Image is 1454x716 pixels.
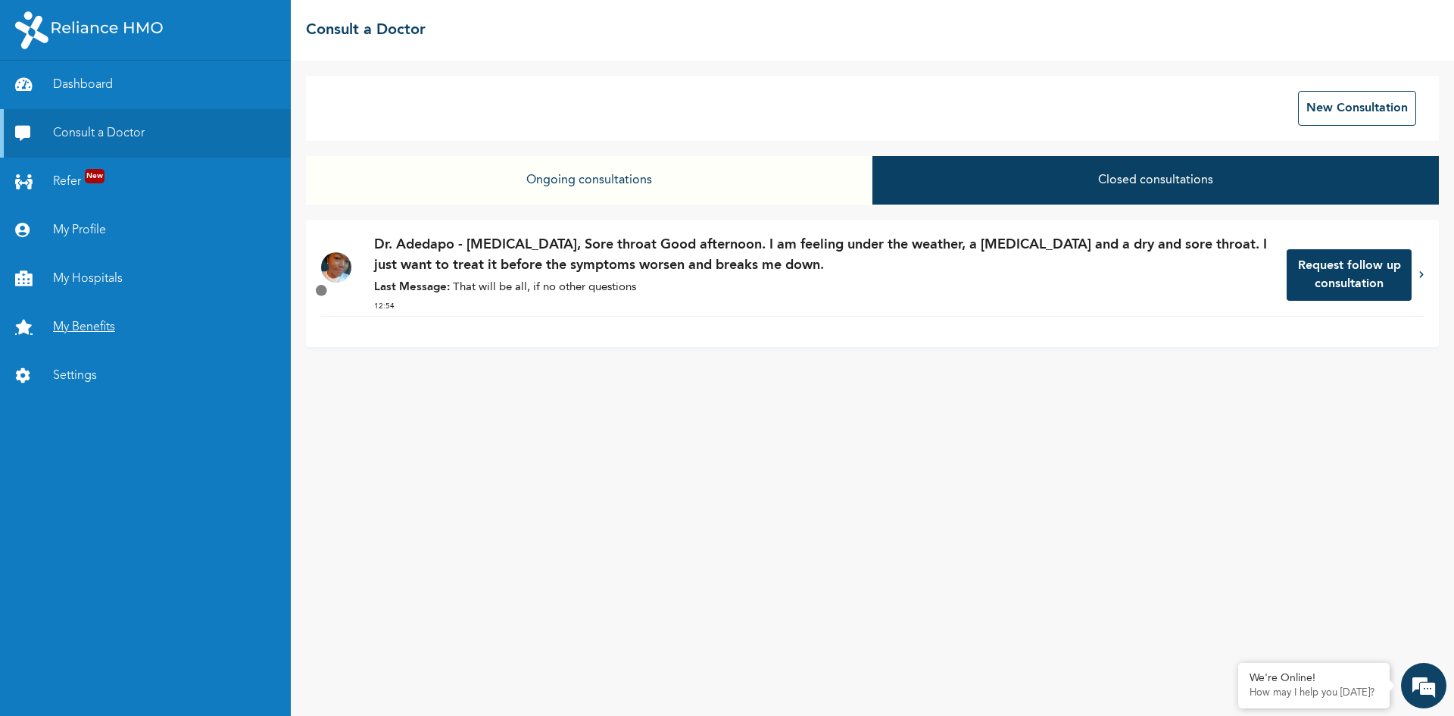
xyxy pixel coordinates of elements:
strong: Last Message: [374,282,450,293]
p: How may I help you today? [1250,687,1378,699]
button: New Consultation [1298,91,1416,126]
img: Doctor [321,252,351,283]
p: Dr. Adedapo - [MEDICAL_DATA], Sore throat Good afternoon. I am feeling under the weather, a [MEDI... [374,235,1271,276]
button: Request follow up consultation [1287,249,1412,301]
button: Closed consultations [872,156,1439,205]
p: 12:54 [374,301,1271,312]
button: Ongoing consultations [306,156,872,205]
p: That will be all, if no other questions [374,280,1271,297]
img: RelianceHMO's Logo [15,11,163,49]
div: We're Online! [1250,672,1378,685]
h2: Consult a Doctor [306,19,426,42]
span: New [85,169,105,183]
